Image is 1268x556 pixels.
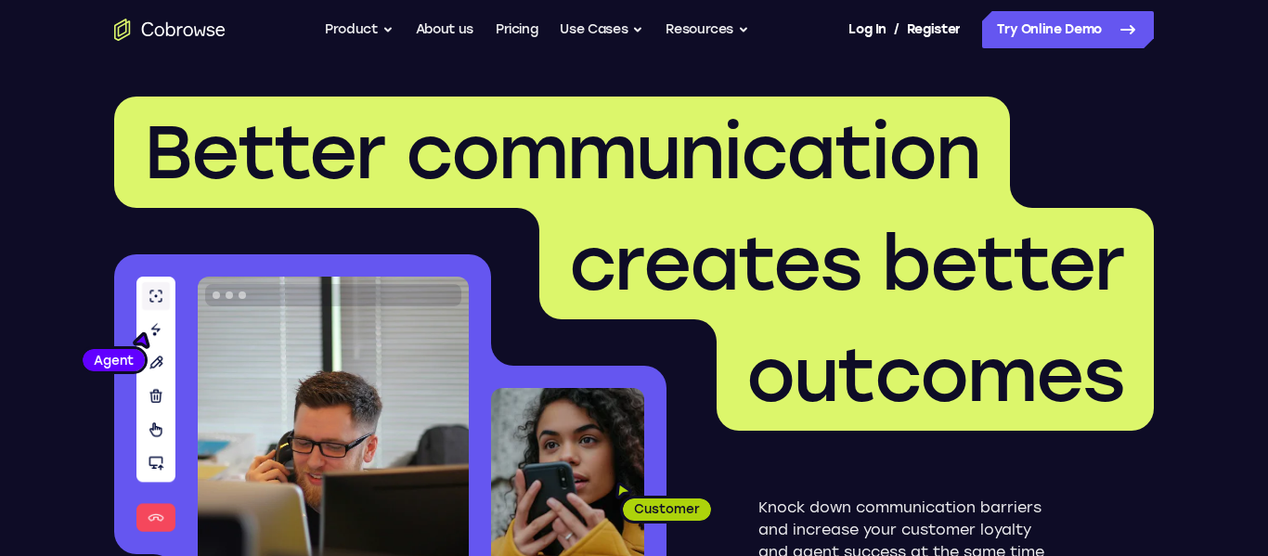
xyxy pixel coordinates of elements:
[569,219,1124,308] span: creates better
[496,11,538,48] a: Pricing
[907,11,961,48] a: Register
[666,11,749,48] button: Resources
[114,19,226,41] a: Go to the home page
[848,11,886,48] a: Log In
[416,11,473,48] a: About us
[746,330,1124,420] span: outcomes
[894,19,899,41] span: /
[982,11,1154,48] a: Try Online Demo
[144,108,980,197] span: Better communication
[325,11,394,48] button: Product
[560,11,643,48] button: Use Cases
